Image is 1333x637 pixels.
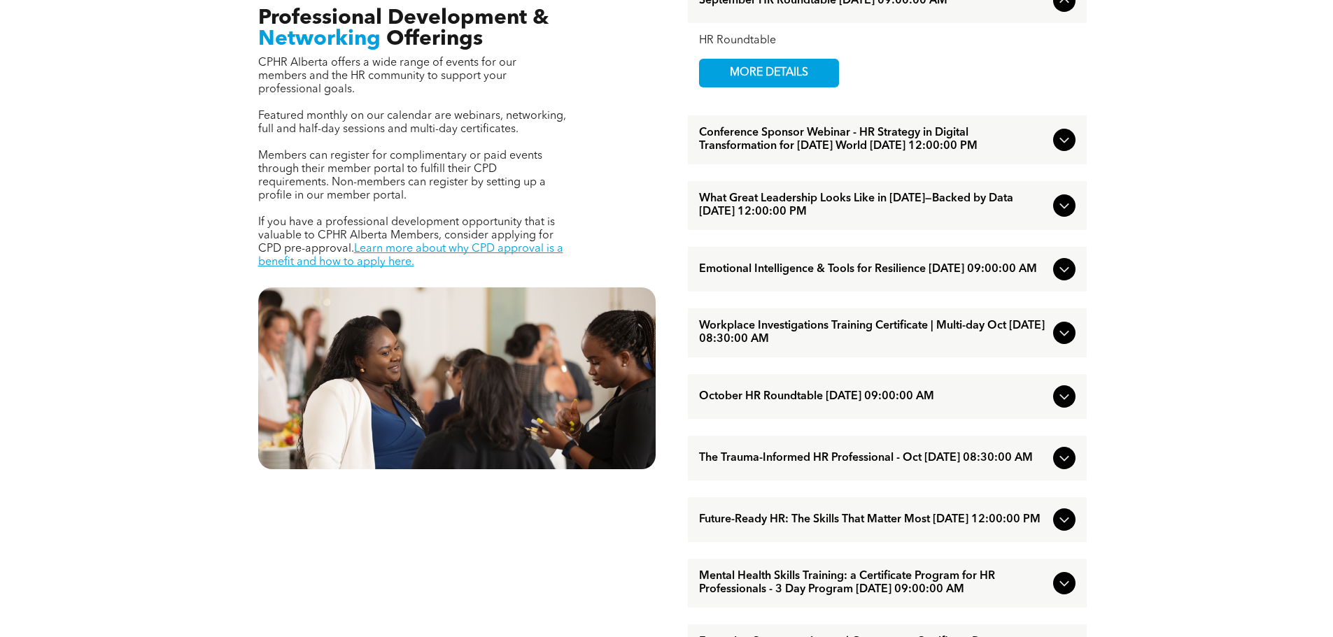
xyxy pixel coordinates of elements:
a: MORE DETAILS [699,59,839,87]
span: October HR Roundtable [DATE] 09:00:00 AM [699,390,1048,403]
a: Learn more about why CPD approval is a benefit and how to apply here. [258,243,563,268]
span: Professional Development & [258,8,549,29]
span: Workplace Investigations Training Certificate | Multi-day Oct [DATE] 08:30:00 AM [699,320,1048,346]
span: Offerings [386,29,483,50]
span: CPHR Alberta offers a wide range of events for our members and the HR community to support your p... [258,57,516,95]
span: The Trauma-Informed HR Professional - Oct [DATE] 08:30:00 AM [699,452,1048,465]
span: Featured monthly on our calendar are webinars, networking, full and half-day sessions and multi-d... [258,110,566,135]
span: If you have a professional development opportunity that is valuable to CPHR Alberta Members, cons... [258,217,555,255]
span: Future-Ready HR: The Skills That Matter Most [DATE] 12:00:00 PM [699,513,1048,527]
span: MORE DETAILS [714,59,824,87]
span: What Great Leadership Looks Like in [DATE]—Backed by Data [DATE] 12:00:00 PM [699,192,1048,219]
span: Emotional Intelligence & Tools for Resilience [DATE] 09:00:00 AM [699,263,1048,276]
span: Networking [258,29,381,50]
span: Conference Sponsor Webinar - HR Strategy in Digital Transformation for [DATE] World [DATE] 12:00:... [699,127,1048,153]
span: Mental Health Skills Training: a Certificate Program for HR Professionals - 3 Day Program [DATE] ... [699,570,1048,596]
div: HR Roundtable [699,34,1075,48]
span: Members can register for complimentary or paid events through their member portal to fulfill thei... [258,150,546,201]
